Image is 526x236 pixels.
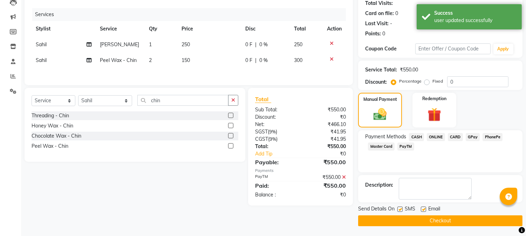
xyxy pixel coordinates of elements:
span: Master Card [368,143,395,151]
div: Services [32,8,351,21]
span: 0 % [259,57,268,64]
div: Card on file: [365,10,394,17]
div: Service Total: [365,66,397,74]
span: ONLINE [427,133,445,141]
img: _gift.svg [423,106,445,123]
label: Fixed [432,78,443,84]
th: Action [323,21,346,37]
th: Disc [241,21,290,37]
input: Enter Offer / Coupon Code [415,43,490,54]
span: 0 F [245,41,252,48]
th: Stylist [32,21,96,37]
div: 0 [382,30,385,37]
label: Percentage [399,78,422,84]
span: GPay [466,133,480,141]
a: Add Tip [250,150,309,158]
div: ₹41.95 [301,128,351,136]
span: SMS [405,205,415,214]
button: Checkout [358,215,522,226]
div: ( ) [250,128,301,136]
span: PhonePe [483,133,503,141]
span: PayTM [397,143,414,151]
div: ₹550.00 [301,143,351,150]
span: 9% [269,129,276,134]
span: Sahil [36,57,47,63]
div: Payments [255,168,346,174]
div: ₹550.00 [301,106,351,113]
div: user updated successfully [434,17,517,24]
div: Coupon Code [365,45,415,53]
span: Sahil [36,41,47,48]
div: Balance : [250,191,301,199]
div: ₹550.00 [301,158,351,166]
th: Total [290,21,323,37]
div: Total: [250,143,301,150]
div: Paid: [250,181,301,190]
span: 2 [149,57,152,63]
span: SGST [255,129,268,135]
div: PayTM [250,174,301,181]
div: Peel Wax - Chin [32,143,68,150]
div: Threading - Chin [32,112,69,119]
div: ₹41.95 [301,136,351,143]
div: Description: [365,181,393,189]
div: Discount: [365,78,387,86]
span: 250 [294,41,302,48]
div: Net: [250,121,301,128]
th: Price [177,21,241,37]
div: ₹550.00 [400,66,418,74]
span: Total [255,96,271,103]
div: Success [434,9,517,17]
th: Qty [145,21,177,37]
span: Send Details On [358,205,395,214]
img: _cash.svg [369,107,390,122]
span: Payment Methods [365,133,406,140]
div: Payable: [250,158,301,166]
span: CASH [409,133,424,141]
span: CGST [255,136,268,142]
div: ₹466.10 [301,121,351,128]
span: [PERSON_NAME] [100,41,139,48]
div: - [390,20,392,27]
div: ₹0 [301,191,351,199]
span: Email [428,205,440,214]
div: ₹0 [309,150,351,158]
div: Discount: [250,113,301,121]
label: Redemption [422,96,446,102]
div: Points: [365,30,381,37]
div: Last Visit: [365,20,389,27]
div: ₹550.00 [301,181,351,190]
div: 0 [395,10,398,17]
span: | [255,57,257,64]
span: 0 F [245,57,252,64]
div: Honey Wax - Chin [32,122,73,130]
label: Manual Payment [363,96,397,103]
div: ₹0 [301,113,351,121]
div: Sub Total: [250,106,301,113]
div: Chocolate Wax - Chin [32,132,81,140]
span: 150 [182,57,190,63]
th: Service [96,21,145,37]
span: 250 [182,41,190,48]
span: | [255,41,257,48]
span: Peel Wax - Chin [100,57,137,63]
span: 0 % [259,41,268,48]
span: 300 [294,57,302,63]
span: 9% [269,136,276,142]
span: CARD [448,133,463,141]
span: 1 [149,41,152,48]
div: ₹550.00 [301,174,351,181]
button: Apply [493,44,513,54]
div: ( ) [250,136,301,143]
input: Search or Scan [137,95,228,106]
